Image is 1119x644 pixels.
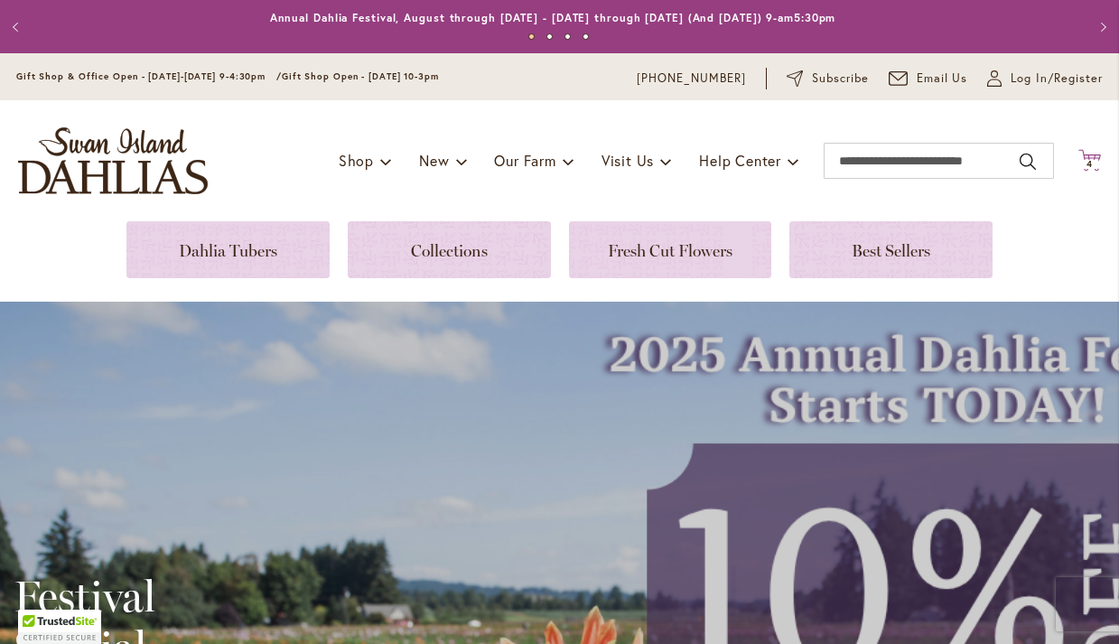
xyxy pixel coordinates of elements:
[889,70,968,88] a: Email Us
[583,33,589,40] button: 4 of 4
[270,11,836,24] a: Annual Dahlia Festival, August through [DATE] - [DATE] through [DATE] (And [DATE]) 9-am5:30pm
[419,151,449,170] span: New
[637,70,746,88] a: [PHONE_NUMBER]
[16,70,282,82] span: Gift Shop & Office Open - [DATE]-[DATE] 9-4:30pm /
[987,70,1103,88] a: Log In/Register
[1083,9,1119,45] button: Next
[601,151,654,170] span: Visit Us
[18,127,208,194] a: store logo
[812,70,869,88] span: Subscribe
[546,33,553,40] button: 2 of 4
[282,70,439,82] span: Gift Shop Open - [DATE] 10-3pm
[699,151,781,170] span: Help Center
[787,70,869,88] a: Subscribe
[1011,70,1103,88] span: Log In/Register
[1078,149,1101,173] button: 4
[1086,158,1093,170] span: 4
[564,33,571,40] button: 3 of 4
[494,151,555,170] span: Our Farm
[528,33,535,40] button: 1 of 4
[917,70,968,88] span: Email Us
[339,151,374,170] span: Shop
